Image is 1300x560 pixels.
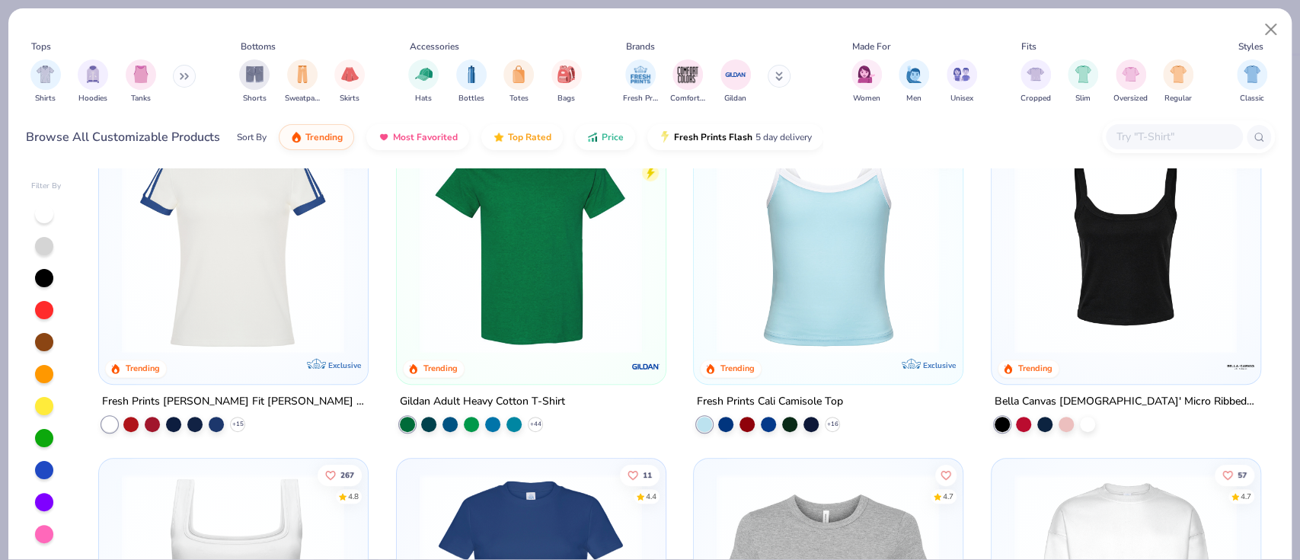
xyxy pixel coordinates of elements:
[241,40,276,53] div: Bottoms
[334,59,365,104] div: filter for Skirts
[950,93,973,104] span: Unisex
[935,464,957,485] button: Like
[126,59,156,104] div: filter for Tanks
[1068,59,1098,104] button: filter button
[575,124,635,150] button: Price
[30,59,61,104] button: filter button
[1027,66,1044,83] img: Cropped Image
[674,131,752,143] span: Fresh Prints Flash
[1021,40,1036,53] div: Fits
[1113,59,1148,104] div: filter for Oversized
[114,130,352,353] img: e5540c4d-e74a-4e58-9a52-192fe86bec9f
[947,59,977,104] button: filter button
[1068,59,1098,104] div: filter for Slim
[923,360,956,370] span: Exclusive
[659,131,671,143] img: flash.gif
[906,93,921,104] span: Men
[340,471,354,478] span: 267
[126,59,156,104] button: filter button
[285,93,320,104] span: Sweatpants
[827,419,838,428] span: + 16
[237,130,267,144] div: Sort By
[294,66,311,83] img: Sweatpants Image
[378,131,390,143] img: most_fav.gif
[458,93,484,104] span: Bottles
[1238,471,1247,478] span: 57
[646,491,656,502] div: 4.4
[239,59,270,104] div: filter for Shorts
[1164,93,1192,104] span: Regular
[31,181,62,192] div: Filter By
[947,59,977,104] div: filter for Unisex
[1238,40,1263,53] div: Styles
[503,59,534,104] button: filter button
[279,124,354,150] button: Trending
[551,59,582,104] button: filter button
[31,40,51,53] div: Tops
[551,59,582,104] div: filter for Bags
[1257,15,1286,44] button: Close
[1115,128,1232,146] input: Try "T-Shirt"
[318,464,362,485] button: Like
[415,66,433,83] img: Hats Image
[131,93,151,104] span: Tanks
[1241,491,1251,502] div: 4.7
[503,59,534,104] div: filter for Totes
[340,93,359,104] span: Skirts
[508,131,551,143] span: Top Rated
[481,124,563,150] button: Top Rated
[1240,93,1264,104] span: Classic
[626,40,655,53] div: Brands
[906,66,922,83] img: Men Image
[623,59,658,104] button: filter button
[1225,350,1255,381] img: Bella + Canvas logo
[85,66,101,83] img: Hoodies Image
[724,93,746,104] span: Gildan
[290,131,302,143] img: trending.gif
[415,93,432,104] span: Hats
[78,59,108,104] button: filter button
[647,124,823,150] button: Fresh Prints Flash5 day delivery
[1122,66,1139,83] img: Oversized Image
[456,59,487,104] button: filter button
[602,131,624,143] span: Price
[1075,66,1091,83] img: Slim Image
[1215,464,1254,485] button: Like
[1021,93,1051,104] span: Cropped
[243,93,267,104] span: Shorts
[133,66,149,83] img: Tanks Image
[410,40,459,53] div: Accessories
[341,66,359,83] img: Skirts Image
[232,419,244,428] span: + 15
[239,59,270,104] button: filter button
[26,128,220,146] div: Browse All Customizable Products
[720,59,751,104] div: filter for Gildan
[899,59,929,104] div: filter for Men
[1244,66,1261,83] img: Classic Image
[1170,66,1187,83] img: Regular Image
[676,63,699,86] img: Comfort Colors Image
[305,131,343,143] span: Trending
[30,59,61,104] div: filter for Shirts
[102,392,365,411] div: Fresh Prints [PERSON_NAME] Fit [PERSON_NAME] Shirt with Stripes
[1163,59,1193,104] button: filter button
[720,59,751,104] button: filter button
[851,59,882,104] button: filter button
[78,59,108,104] div: filter for Hoodies
[1237,59,1267,104] button: filter button
[724,63,747,86] img: Gildan Image
[509,93,529,104] span: Totes
[995,392,1257,411] div: Bella Canvas [DEMOGRAPHIC_DATA]' Micro Ribbed Scoop Tank
[510,66,527,83] img: Totes Image
[493,131,505,143] img: TopRated.gif
[1237,59,1267,104] div: filter for Classic
[393,131,458,143] span: Most Favorited
[408,59,439,104] div: filter for Hats
[1021,59,1051,104] button: filter button
[1075,93,1091,104] span: Slim
[755,129,812,146] span: 5 day delivery
[408,59,439,104] button: filter button
[620,464,660,485] button: Like
[37,66,54,83] img: Shirts Image
[1021,59,1051,104] div: filter for Cropped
